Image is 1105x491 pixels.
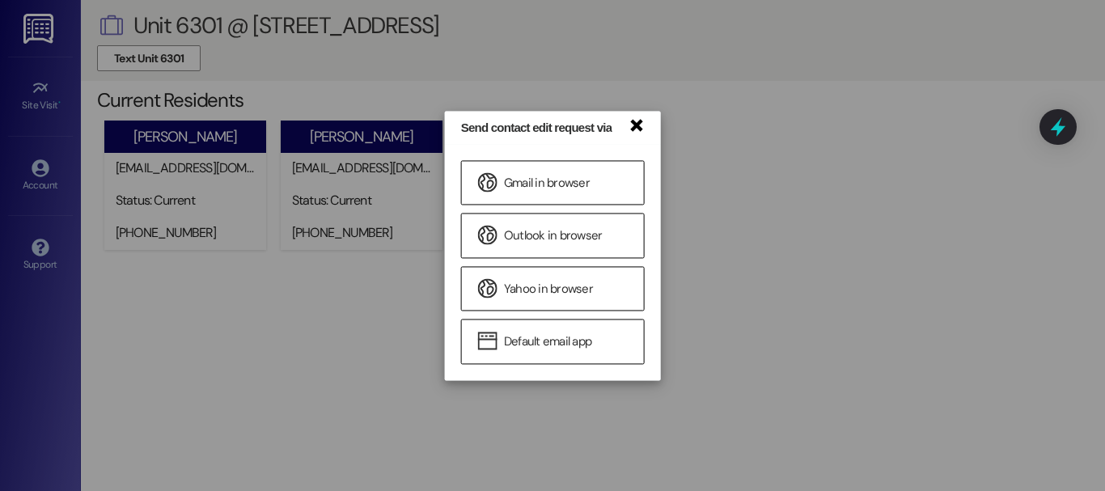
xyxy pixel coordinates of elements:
span: Gmail in browser [504,175,590,192]
span: Yahoo in browser [504,281,593,298]
div: Send contact edit request via [461,119,612,136]
span: Outlook in browser [504,228,603,245]
a: Gmail in browser [461,160,645,205]
a: Default email app [461,320,645,364]
a: × [628,116,644,133]
span: Default email app [504,334,591,351]
a: Yahoo in browser [461,266,645,311]
a: Outlook in browser [461,214,645,258]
